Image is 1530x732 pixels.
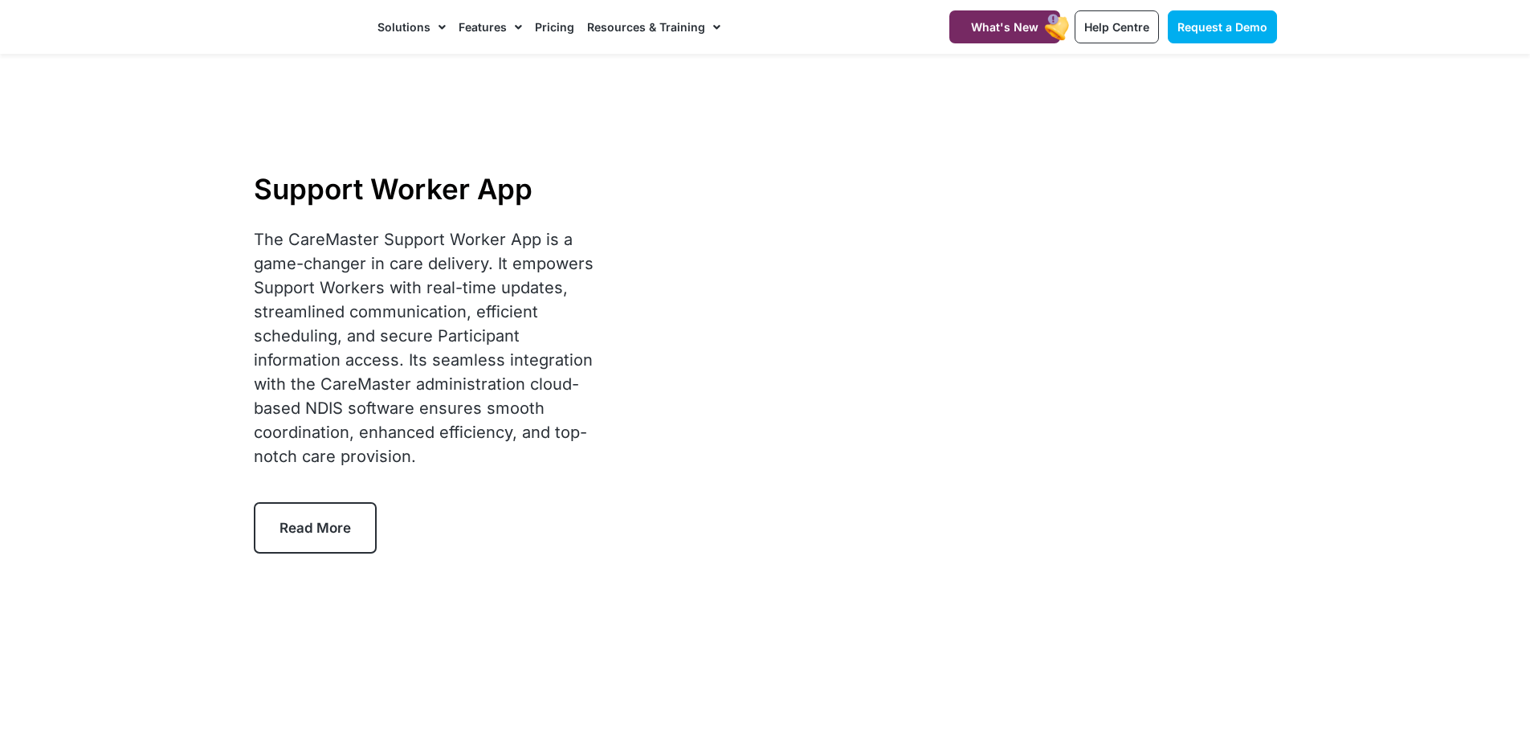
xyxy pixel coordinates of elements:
[949,10,1060,43] a: What's New
[1177,20,1267,34] span: Request a Demo
[254,15,362,39] img: CareMaster Logo
[279,520,351,536] span: Read More
[254,502,377,554] a: Read More
[1075,10,1159,43] a: Help Centre
[971,20,1038,34] span: What's New
[1084,20,1149,34] span: Help Centre
[254,227,602,468] div: The CareMaster Support Worker App is a game-changer in care delivery. It empowers Support Workers...
[254,172,602,206] h1: Support Worker App
[1168,10,1277,43] a: Request a Demo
